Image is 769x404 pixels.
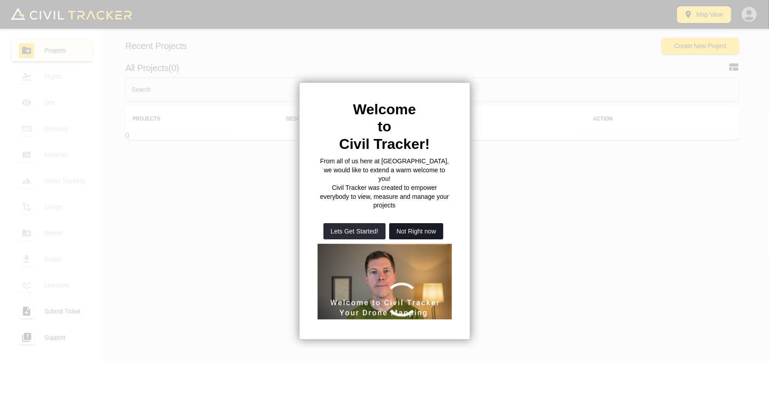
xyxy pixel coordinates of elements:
h2: Welcome [318,101,452,118]
button: Not Right now [389,223,443,239]
h2: to [318,118,452,135]
p: From all of us here at [GEOGRAPHIC_DATA], we would like to extend a warm welcome to you! [318,157,452,184]
iframe: Welcome to Civil Tracker [318,244,452,319]
h2: Civil Tracker! [318,135,452,153]
p: Civil Tracker was created to empower everybody to view, measure and manage your projects [318,184,452,210]
button: Lets Get Started! [323,223,386,239]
